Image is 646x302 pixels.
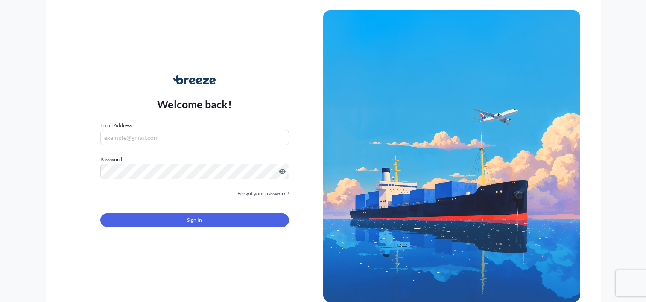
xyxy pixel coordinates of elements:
button: Show password [279,168,286,175]
img: Ship illustration [323,10,580,302]
button: Sign In [100,213,289,227]
label: Password [100,155,289,164]
label: Email Address [100,121,132,130]
p: Welcome back! [157,97,232,111]
span: Sign In [187,216,202,224]
input: example@gmail.com [100,130,289,145]
a: Forgot your password? [237,189,289,198]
